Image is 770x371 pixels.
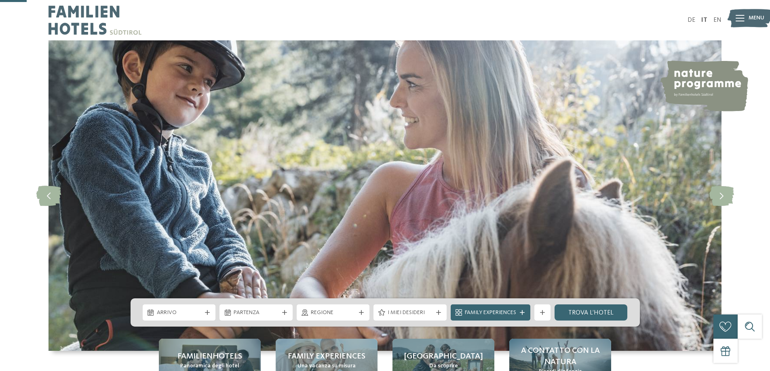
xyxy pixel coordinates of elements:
span: Panoramica degli hotel [180,362,239,370]
a: IT [701,17,707,23]
a: trova l’hotel [555,304,628,321]
span: Familienhotels [177,351,242,362]
a: EN [713,17,721,23]
span: I miei desideri [388,309,432,317]
span: Regione [311,309,356,317]
span: Family Experiences [465,309,516,317]
span: Da scoprire [429,362,458,370]
span: Partenza [234,309,278,317]
span: Menu [749,14,764,22]
span: Family experiences [288,351,365,362]
span: [GEOGRAPHIC_DATA] [404,351,483,362]
span: Una vacanza su misura [297,362,356,370]
img: Family hotel Alto Adige: the happy family places! [49,40,721,351]
span: A contatto con la natura [517,345,603,368]
span: Arrivo [157,309,202,317]
a: DE [688,17,695,23]
img: nature programme by Familienhotels Südtirol [659,61,748,111]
